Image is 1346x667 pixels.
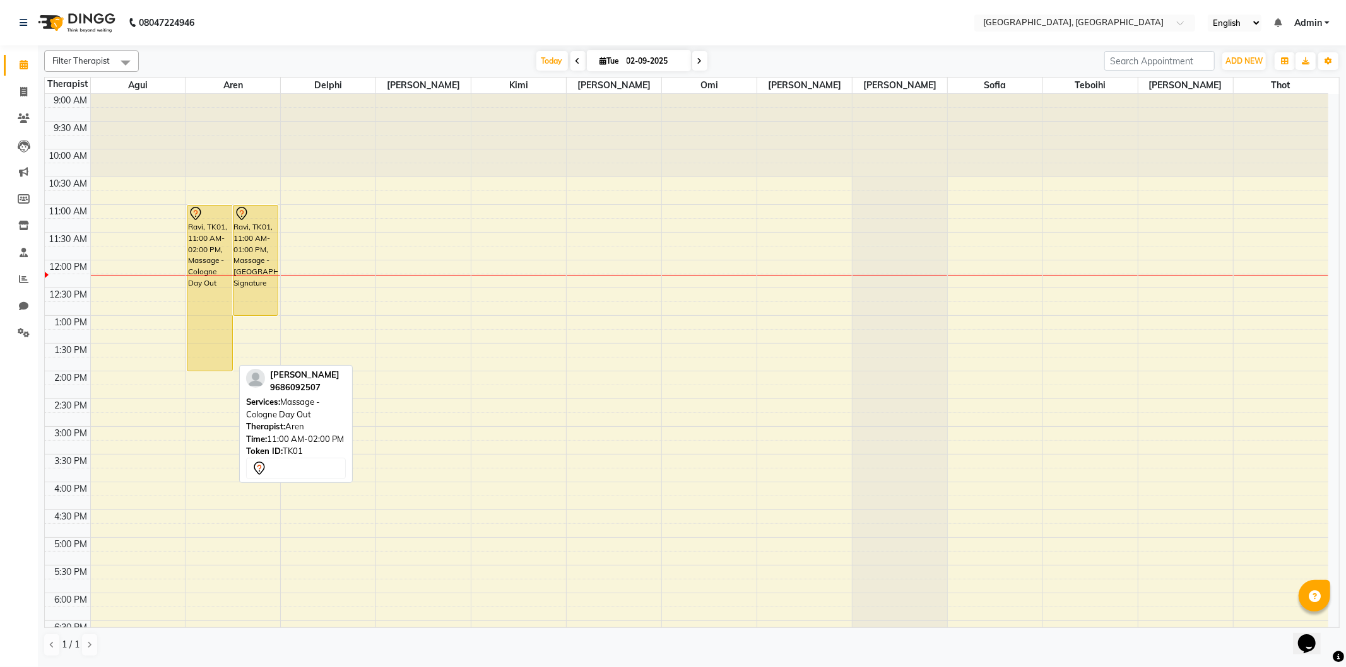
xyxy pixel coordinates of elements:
[1293,617,1333,654] iframe: chat widget
[1234,78,1328,93] span: Thot
[246,446,283,456] span: Token ID:
[662,78,757,93] span: Omi
[1225,56,1263,66] span: ADD NEW
[281,78,375,93] span: Delphi
[52,510,90,523] div: 4:30 PM
[536,51,568,71] span: Today
[47,205,90,218] div: 11:00 AM
[52,565,90,579] div: 5:30 PM
[52,399,90,412] div: 2:30 PM
[1138,78,1233,93] span: [PERSON_NAME]
[52,538,90,551] div: 5:00 PM
[91,78,186,93] span: Agui
[376,78,471,93] span: [PERSON_NAME]
[47,233,90,246] div: 11:30 AM
[853,78,947,93] span: [PERSON_NAME]
[471,78,566,93] span: Kimi
[246,420,346,433] div: Aren
[1104,51,1215,71] input: Search Appointment
[1222,52,1266,70] button: ADD NEW
[186,78,280,93] span: Aren
[246,397,280,407] span: Services:
[52,122,90,135] div: 9:30 AM
[47,288,90,301] div: 12:30 PM
[52,55,110,66] span: Filter Therapist
[52,94,90,107] div: 9:00 AM
[567,78,661,93] span: [PERSON_NAME]
[246,397,320,419] span: Massage - Cologne Day Out
[246,434,267,444] span: Time:
[52,344,90,357] div: 1:30 PM
[623,52,686,71] input: 2025-09-02
[32,5,119,40] img: logo
[246,421,285,431] span: Therapist:
[47,177,90,190] div: 10:30 AM
[948,78,1042,93] span: Sofia
[1043,78,1138,93] span: Teboihi
[757,78,852,93] span: [PERSON_NAME]
[246,433,346,446] div: 11:00 AM-02:00 PM
[187,206,232,371] div: Ravi, TK01, 11:00 AM-02:00 PM, Massage - Cologne Day Out
[52,593,90,606] div: 6:00 PM
[47,149,90,163] div: 10:00 AM
[47,260,90,274] div: 12:00 PM
[233,206,278,315] div: Ravi, TK01, 11:00 AM-01:00 PM, Massage - [GEOGRAPHIC_DATA] Signature
[52,316,90,329] div: 1:00 PM
[246,445,346,458] div: TK01
[246,369,265,388] img: profile
[597,56,623,66] span: Tue
[52,427,90,440] div: 3:00 PM
[52,621,90,634] div: 6:30 PM
[139,5,194,40] b: 08047224946
[52,455,90,468] div: 3:30 PM
[45,78,90,91] div: Therapist
[1294,16,1322,30] span: Admin
[270,369,339,380] span: [PERSON_NAME]
[52,482,90,496] div: 4:00 PM
[52,371,90,385] div: 2:00 PM
[270,381,339,394] div: 9686092507
[62,638,80,651] span: 1 / 1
